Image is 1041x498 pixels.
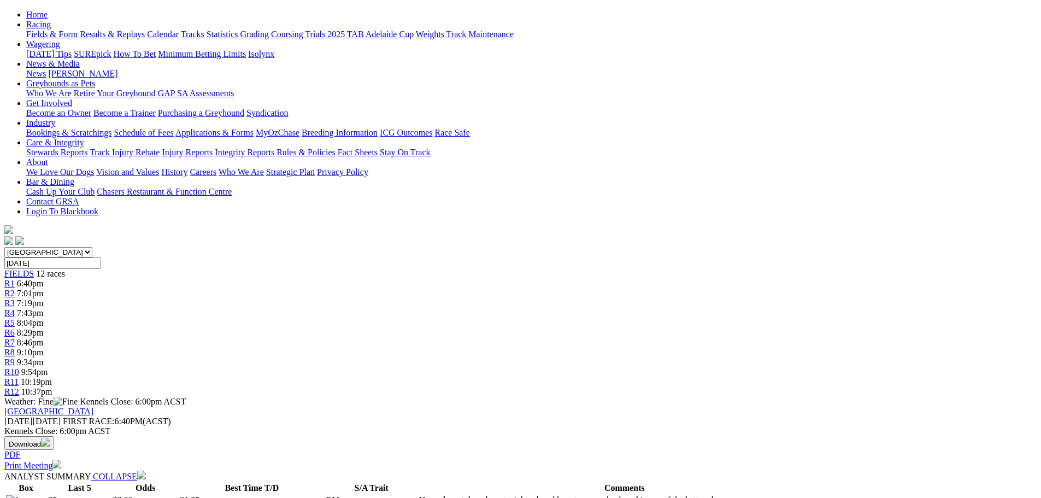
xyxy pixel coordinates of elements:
a: Who We Are [26,89,72,98]
th: Best Time T/D [180,483,325,494]
span: COLLAPSE [93,472,137,481]
img: logo-grsa-white.png [4,225,13,234]
a: Industry [26,118,55,127]
a: MyOzChase [256,128,299,137]
a: Home [26,10,48,19]
a: Greyhounds as Pets [26,79,95,88]
div: ANALYST SUMMARY [4,471,1037,482]
a: Statistics [207,30,238,39]
span: 8:04pm [17,318,44,327]
a: Become an Owner [26,108,91,118]
a: 2025 TAB Adelaide Cup [327,30,414,39]
span: 8:29pm [17,328,44,337]
a: ICG Outcomes [380,128,432,137]
a: Purchasing a Greyhound [158,108,244,118]
a: Schedule of Fees [114,128,173,137]
span: Kennels Close: 6:00pm ACST [80,397,186,406]
a: Retire Your Greyhound [74,89,156,98]
a: Careers [190,167,216,177]
a: Wagering [26,39,60,49]
a: How To Bet [114,49,156,58]
a: Racing [26,20,51,29]
span: [DATE] [4,417,61,426]
a: Vision and Values [96,167,159,177]
a: R3 [4,298,15,308]
a: PDF [4,450,20,459]
a: Strategic Plan [266,167,315,177]
span: 7:19pm [17,298,44,308]
span: R12 [4,387,19,396]
a: Stewards Reports [26,148,87,157]
a: Weights [416,30,444,39]
a: Fields & Form [26,30,78,39]
span: R9 [4,358,15,367]
a: [PERSON_NAME] [48,69,117,78]
img: download.svg [41,438,50,447]
span: 10:37pm [21,387,52,396]
a: Integrity Reports [215,148,274,157]
a: R11 [4,377,19,386]
a: Tracks [181,30,204,39]
th: Comments [419,483,831,494]
span: 12 races [36,269,65,278]
img: chevron-down-white.svg [137,471,146,479]
span: 10:19pm [21,377,52,386]
div: Care & Integrity [26,148,1037,157]
a: [GEOGRAPHIC_DATA] [4,407,93,416]
th: Last 5 [48,483,111,494]
div: Industry [26,128,1037,138]
a: R10 [4,367,19,377]
img: Fine [54,397,78,407]
a: Syndication [246,108,288,118]
a: Results & Replays [80,30,145,39]
a: Injury Reports [162,148,213,157]
img: facebook.svg [4,236,13,245]
a: Privacy Policy [317,167,368,177]
a: Chasers Restaurant & Function Centre [97,187,232,196]
a: Print Meeting [4,461,61,470]
div: Download [4,450,1037,460]
a: Isolynx [248,49,274,58]
a: We Love Our Dogs [26,167,94,177]
a: Cash Up Your Club [26,187,95,196]
span: FIRST RACE: [63,417,114,426]
a: News [26,69,46,78]
a: [DATE] Tips [26,49,72,58]
a: About [26,157,48,167]
a: Breeding Information [302,128,378,137]
a: R6 [4,328,15,337]
a: Trials [305,30,325,39]
div: About [26,167,1037,177]
a: R8 [4,348,15,357]
a: Contact GRSA [26,197,79,206]
img: printer.svg [52,460,61,468]
a: Rules & Policies [277,148,336,157]
a: Fact Sheets [338,148,378,157]
span: 9:10pm [17,348,44,357]
a: Grading [240,30,269,39]
a: Track Injury Rebate [90,148,160,157]
th: Box [5,483,46,494]
a: Coursing [271,30,303,39]
img: twitter.svg [15,236,24,245]
div: Racing [26,30,1037,39]
span: 7:43pm [17,308,44,318]
input: Select date [4,257,101,269]
a: Applications & Forms [175,128,254,137]
span: 7:01pm [17,289,44,298]
a: R2 [4,289,15,298]
div: Kennels Close: 6:00pm ACST [4,426,1037,436]
a: News & Media [26,59,80,68]
span: 6:40pm [17,279,44,288]
span: 8:46pm [17,338,44,347]
a: FIELDS [4,269,34,278]
a: Bar & Dining [26,177,74,186]
span: [DATE] [4,417,33,426]
a: Minimum Betting Limits [158,49,246,58]
a: Stay On Track [380,148,430,157]
button: Download [4,436,54,450]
